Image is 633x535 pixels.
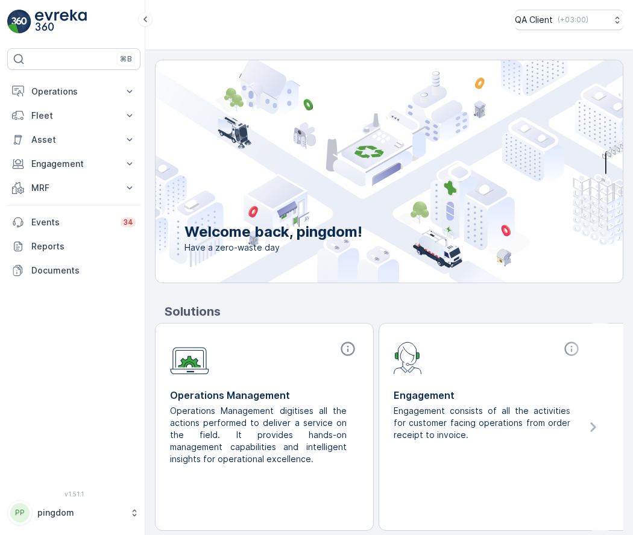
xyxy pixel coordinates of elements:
p: ( +03:00 ) [558,15,588,25]
button: Engagement [7,152,140,176]
button: Operations [7,80,140,104]
p: Asset [31,134,116,146]
a: Reports [7,234,140,258]
p: Reports [31,240,136,252]
p: Events [31,216,113,228]
p: Welcome back, pingdom! [184,222,362,242]
span: v 1.51.1 [7,490,140,498]
img: module-icon [170,340,209,375]
button: MRF [7,176,140,200]
p: Solutions [165,302,623,321]
p: Operations [31,86,116,98]
p: Engagement [31,158,116,170]
button: PPpingdom [7,500,140,525]
a: Events34 [7,210,140,234]
button: Fleet [7,104,140,128]
p: Operations Management [170,388,359,402]
img: logo [7,10,31,34]
span: Have a zero-waste day [184,242,362,254]
p: Operations Management digitises all the actions performed to deliver a service on the field. It p... [170,405,349,465]
div: PP [10,503,30,522]
img: module-icon [394,340,422,374]
button: QA Client(+03:00) [515,10,623,30]
img: logo_light-DOdMpM7g.png [35,10,87,34]
p: MRF [31,182,116,194]
p: QA Client [515,14,553,26]
p: Fleet [31,110,116,122]
p: Documents [31,264,136,277]
p: 34 [123,217,133,227]
img: city illustration [101,60,623,283]
p: pingdom [37,507,124,519]
p: Engagement [394,388,582,402]
button: Asset [7,128,140,152]
a: Documents [7,258,140,283]
p: ⌘B [120,54,132,64]
p: Engagement consists of all the activities for customer facing operations from order receipt to in... [394,405,573,441]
